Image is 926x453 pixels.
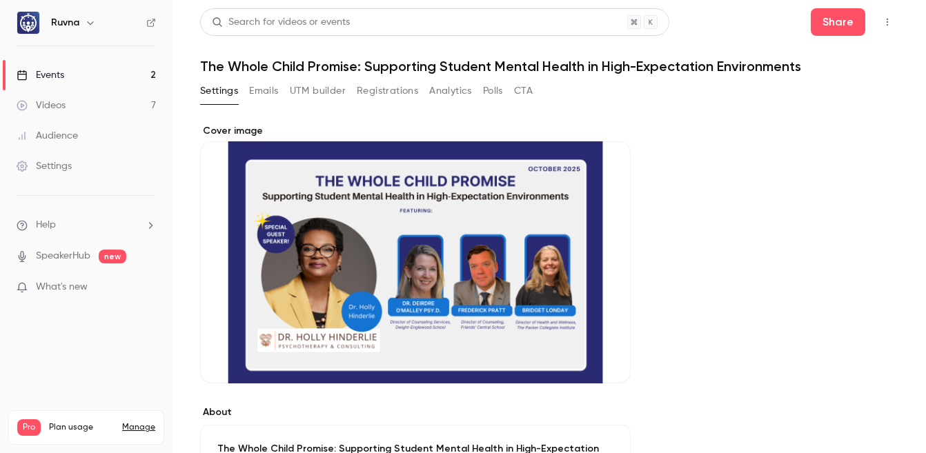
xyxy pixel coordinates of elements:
button: CTA [514,80,533,102]
button: Polls [483,80,503,102]
a: Manage [122,422,155,433]
button: Settings [200,80,238,102]
div: Videos [17,99,66,112]
span: Plan usage [49,422,114,433]
button: Emails [249,80,278,102]
span: new [99,250,126,263]
li: help-dropdown-opener [17,218,156,232]
a: SpeakerHub [36,249,90,263]
button: UTM builder [290,80,346,102]
label: Cover image [200,124,631,138]
span: What's new [36,280,88,294]
span: Pro [17,419,41,436]
button: Share [811,8,865,36]
button: Registrations [357,80,418,102]
h6: Ruvna [51,16,79,30]
h1: The Whole Child Promise: Supporting Student Mental Health in High-Expectation Environments [200,58,898,74]
div: Settings [17,159,72,173]
span: Help [36,218,56,232]
button: Analytics [429,80,472,102]
iframe: Noticeable Trigger [139,281,156,294]
label: About [200,405,631,419]
img: Ruvna [17,12,39,34]
div: Audience [17,129,78,143]
div: Events [17,68,64,82]
div: Search for videos or events [212,15,350,30]
section: Cover image [200,124,631,383]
